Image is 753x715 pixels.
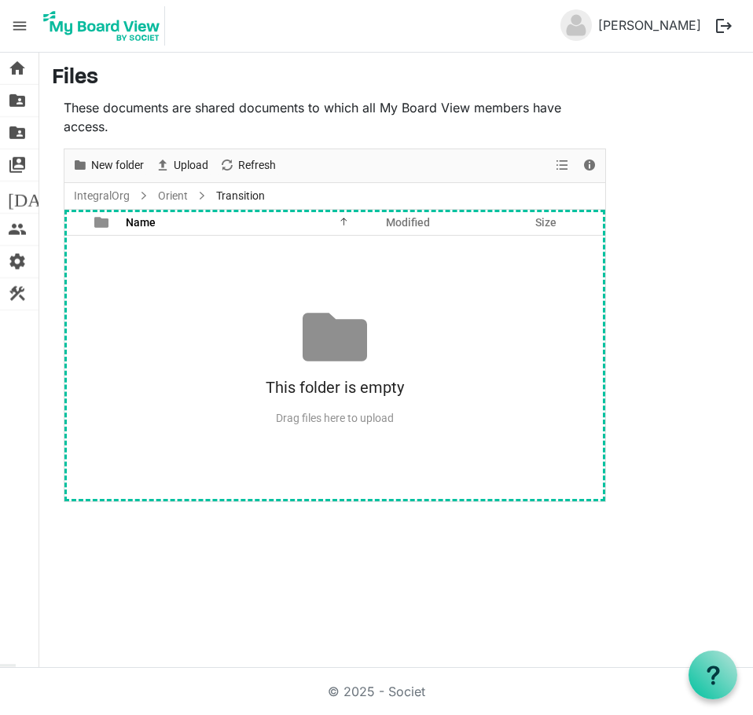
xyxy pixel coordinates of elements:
a: My Board View Logo [39,6,171,46]
button: View dropdownbutton [553,156,571,175]
span: Name [126,216,156,229]
span: folder_shared [8,85,27,116]
span: Upload [172,156,210,175]
a: © 2025 - Societ [328,684,425,699]
span: people [8,214,27,245]
span: Modified [386,216,430,229]
span: Transition [213,186,268,206]
p: These documents are shared documents to which all My Board View members have access. [64,98,606,136]
div: Upload [149,149,214,182]
span: New folder [90,156,145,175]
a: IntegralOrg [71,186,133,206]
a: Orient [155,186,191,206]
div: Details [576,149,603,182]
span: settings [8,246,27,277]
span: menu [5,11,35,41]
div: Drag files here to upload [64,405,605,431]
a: [PERSON_NAME] [592,9,707,41]
span: home [8,53,27,84]
h3: Files [52,65,740,92]
span: construction [8,278,27,310]
div: New folder [67,149,149,182]
span: [DATE] [8,181,68,213]
div: View [549,149,576,182]
button: New folder [70,156,147,175]
div: This folder is empty [64,369,605,405]
span: switch_account [8,149,27,181]
div: Refresh [214,149,281,182]
span: Size [535,216,556,229]
button: Details [579,156,601,175]
img: My Board View Logo [39,6,165,46]
button: Refresh [217,156,279,175]
button: logout [707,9,740,42]
img: no-profile-picture.svg [560,9,592,41]
span: Refresh [237,156,277,175]
button: Upload [152,156,211,175]
span: folder_shared [8,117,27,148]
